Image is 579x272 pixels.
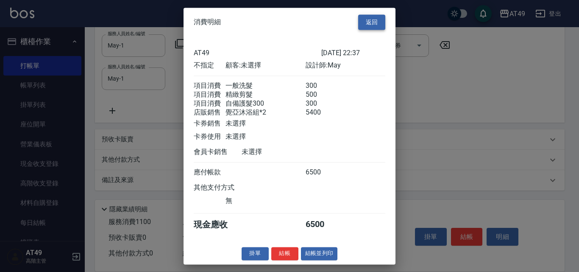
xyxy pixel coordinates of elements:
[306,61,385,70] div: 設計師: May
[306,108,337,117] div: 5400
[306,168,337,177] div: 6500
[225,61,305,70] div: 顧客: 未選擇
[271,247,298,260] button: 結帳
[194,99,225,108] div: 項目消費
[194,119,225,128] div: 卡券銷售
[225,132,305,141] div: 未選擇
[194,81,225,90] div: 項目消費
[306,81,337,90] div: 300
[194,108,225,117] div: 店販銷售
[306,219,337,230] div: 6500
[242,247,269,260] button: 掛單
[225,196,305,205] div: 無
[225,81,305,90] div: 一般洗髮
[194,132,225,141] div: 卡券使用
[242,148,321,157] div: 未選擇
[194,183,258,192] div: 其他支付方式
[194,90,225,99] div: 項目消費
[225,119,305,128] div: 未選擇
[225,99,305,108] div: 自備護髮300
[194,148,242,157] div: 會員卡銷售
[306,99,337,108] div: 300
[194,61,225,70] div: 不指定
[358,14,385,30] button: 返回
[194,49,321,57] div: AT49
[306,90,337,99] div: 500
[194,219,242,230] div: 現金應收
[301,247,338,260] button: 結帳並列印
[194,18,221,26] span: 消費明細
[225,90,305,99] div: 精緻剪髮
[225,108,305,117] div: 覺亞沐浴組*2
[321,49,385,57] div: [DATE] 22:37
[194,168,225,177] div: 應付帳款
